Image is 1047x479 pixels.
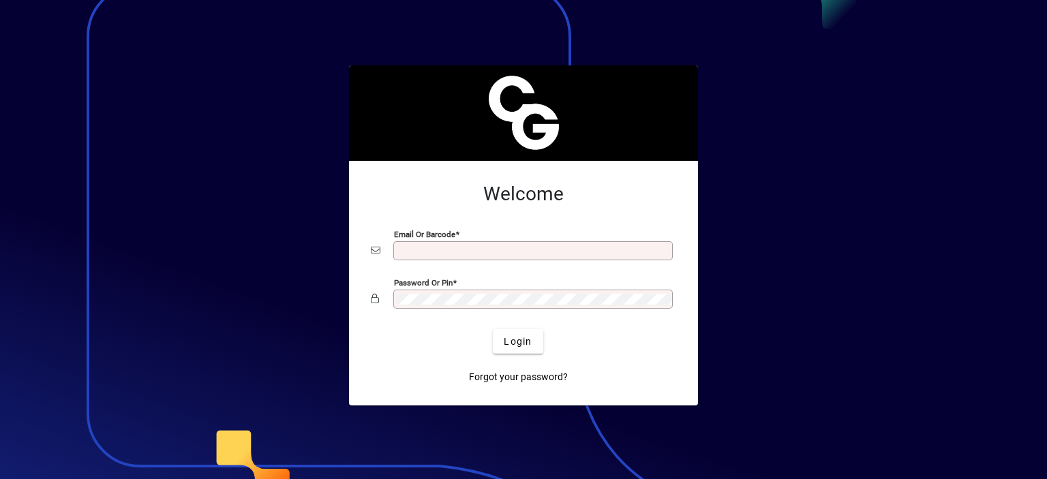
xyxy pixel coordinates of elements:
[394,278,453,288] mat-label: Password or Pin
[394,230,455,239] mat-label: Email or Barcode
[469,370,568,384] span: Forgot your password?
[504,335,532,349] span: Login
[493,329,543,354] button: Login
[464,365,573,389] a: Forgot your password?
[371,183,676,206] h2: Welcome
